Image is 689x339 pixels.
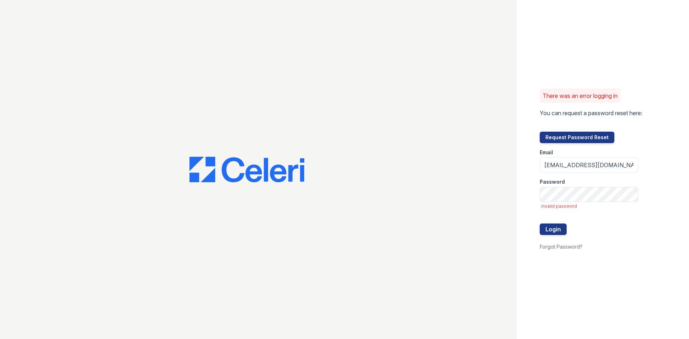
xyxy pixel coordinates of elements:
[540,109,642,117] p: You can request a password reset here:
[540,149,553,156] label: Email
[541,203,638,209] span: invalid password
[543,91,618,100] p: There was an error logging in
[540,132,614,143] button: Request Password Reset
[189,157,304,183] img: CE_Logo_Blue-a8612792a0a2168367f1c8372b55b34899dd931a85d93a1a3d3e32e68fde9ad4.png
[540,178,565,185] label: Password
[540,244,582,250] a: Forgot Password?
[540,223,567,235] button: Login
